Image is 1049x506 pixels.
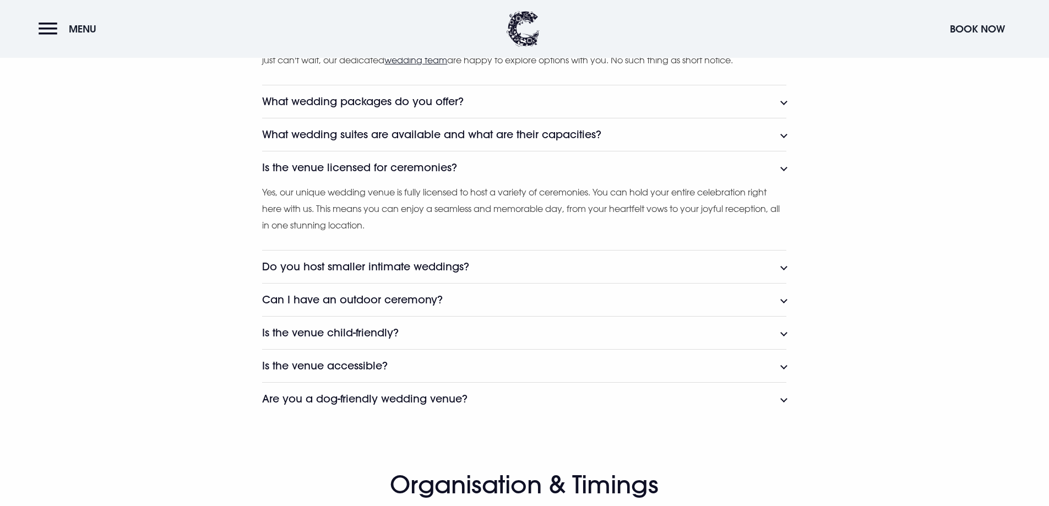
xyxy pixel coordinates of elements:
[262,393,468,405] h3: Are you a dog-friendly wedding venue?
[262,349,786,382] button: Is the venue accessible?
[262,470,786,499] h2: Organisation & Timings
[262,250,786,283] button: Do you host smaller intimate weddings?
[262,85,786,118] button: What wedding packages do you offer?
[262,283,786,316] button: Can I have an outdoor ceremony?
[262,184,786,234] p: Yes, our unique wedding venue is fully licensed to host a variety of ceremonies. You can hold you...
[384,55,447,66] a: wedding team
[262,260,469,273] h3: Do you host smaller intimate weddings?
[262,382,786,415] button: Are you a dog-friendly wedding venue?
[39,17,102,41] button: Menu
[262,95,464,108] h3: What wedding packages do you offer?
[262,327,399,339] h3: Is the venue child-friendly?
[262,293,443,306] h3: Can I have an outdoor ceremony?
[262,360,388,372] h3: Is the venue accessible?
[262,161,457,174] h3: Is the venue licensed for ceremonies?
[262,316,786,349] button: Is the venue child-friendly?
[507,11,540,47] img: Clandeboye Lodge
[262,151,786,184] button: Is the venue licensed for ceremonies?
[69,23,96,35] span: Menu
[944,17,1010,41] button: Book Now
[262,118,786,151] button: What wedding suites are available and what are their capacities?
[262,128,601,141] h3: What wedding suites are available and what are their capacities?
